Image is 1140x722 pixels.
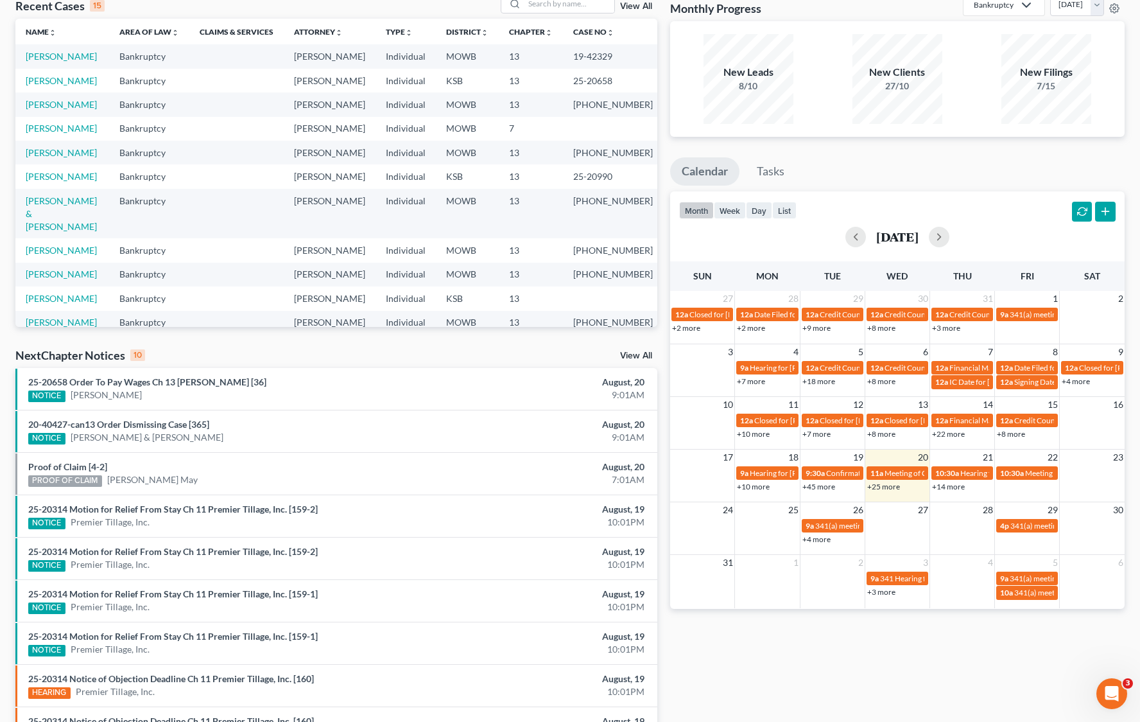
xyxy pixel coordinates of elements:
[499,263,563,286] td: 13
[447,516,644,529] div: 10:01PM
[499,164,563,188] td: 13
[754,310,1007,319] span: Date Filed for [GEOGRAPHIC_DATA][PERSON_NAME] & [PERSON_NAME]
[447,673,644,685] div: August, 19
[721,502,734,518] span: 24
[740,310,753,319] span: 12a
[772,202,797,219] button: list
[740,468,748,478] span: 9a
[857,344,865,360] span: 5
[721,397,734,412] span: 10
[670,1,761,16] h3: Monthly Progress
[563,92,663,116] td: [PHONE_NUMBER]
[949,363,1099,373] span: Financial Management for [PERSON_NAME]
[1117,344,1125,360] span: 9
[376,311,436,335] td: Individual
[1014,377,1129,387] span: Signing Date for [PERSON_NAME]
[1000,363,1013,373] span: 12a
[28,631,318,642] a: 25-20314 Motion for Relief From Stay Ch 11 Premier Tillage, Inc. [159-1]
[563,141,663,164] td: [PHONE_NUMBER]
[109,92,189,116] td: Bankruptcy
[284,141,376,164] td: [PERSON_NAME]
[284,238,376,262] td: [PERSON_NAME]
[740,363,748,373] span: 9a
[981,397,994,412] span: 14
[932,323,960,333] a: +3 more
[447,601,644,613] div: 10:01PM
[1046,502,1059,518] span: 29
[28,376,266,387] a: 25-20658 Order To Pay Wages Ch 13 [PERSON_NAME] [36]
[1021,270,1034,281] span: Fri
[620,351,652,360] a: View All
[499,44,563,68] td: 13
[867,376,895,386] a: +8 more
[119,27,179,37] a: Area of Lawunfold_more
[71,601,150,613] a: Premier Tillage, Inc.
[852,80,942,92] div: 27/10
[750,363,850,373] span: Hearing for [PERSON_NAME]
[71,558,150,571] a: Premier Tillage, Inc.
[447,431,644,444] div: 9:01AM
[499,286,563,310] td: 13
[704,65,793,80] div: New Leads
[857,555,865,570] span: 2
[787,397,800,412] span: 11
[28,588,318,599] a: 25-20314 Motion for Relief From Stay Ch 11 Premier Tillage, Inc. [159-1]
[754,416,851,425] span: Closed for [PERSON_NAME]
[1046,397,1059,412] span: 15
[867,482,900,491] a: +25 more
[28,419,209,430] a: 20-40427-can13 Order Dismissing Case [365]
[1051,344,1059,360] span: 8
[721,291,734,306] span: 27
[284,311,376,335] td: [PERSON_NAME]
[987,555,994,570] span: 4
[876,230,919,243] h2: [DATE]
[917,397,929,412] span: 13
[376,92,436,116] td: Individual
[1001,80,1091,92] div: 7/15
[745,157,796,186] a: Tasks
[820,363,953,373] span: Credit Counseling for [PERSON_NAME]
[607,29,614,37] i: unfold_more
[620,2,652,11] a: View All
[109,141,189,164] td: Bankruptcy
[189,19,284,44] th: Claims & Services
[573,27,614,37] a: Case Nounfold_more
[886,270,908,281] span: Wed
[885,363,1018,373] span: Credit Counseling for [PERSON_NAME]
[49,29,56,37] i: unfold_more
[1000,574,1008,583] span: 9a
[1112,502,1125,518] span: 30
[28,645,65,656] div: NOTICE
[436,117,499,141] td: MOWB
[436,92,499,116] td: MOWB
[806,363,818,373] span: 12a
[737,323,765,333] a: +2 more
[870,310,883,319] span: 12a
[867,429,895,439] a: +8 more
[670,157,739,186] a: Calendar
[885,468,1027,478] span: Meeting of Creditors for [PERSON_NAME]
[885,310,1018,319] span: Credit Counseling for [PERSON_NAME]
[935,310,948,319] span: 12a
[932,429,965,439] a: +22 more
[26,245,97,256] a: [PERSON_NAME]
[885,416,1058,425] span: Closed for [PERSON_NAME][GEOGRAPHIC_DATA]
[932,482,965,491] a: +14 more
[917,291,929,306] span: 30
[563,69,663,92] td: 25-20658
[563,44,663,68] td: 19-42329
[787,450,800,465] span: 18
[447,418,644,431] div: August, 20
[28,518,65,529] div: NOTICE
[284,164,376,188] td: [PERSON_NAME]
[107,473,198,486] a: [PERSON_NAME] May
[109,44,189,68] td: Bankruptcy
[949,310,1083,319] span: Credit Counseling for [PERSON_NAME]
[935,363,948,373] span: 12a
[447,473,644,486] div: 7:01AM
[727,344,734,360] span: 3
[294,27,343,37] a: Attorneyunfold_more
[447,630,644,643] div: August, 19
[1046,450,1059,465] span: 22
[386,27,413,37] a: Typeunfold_more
